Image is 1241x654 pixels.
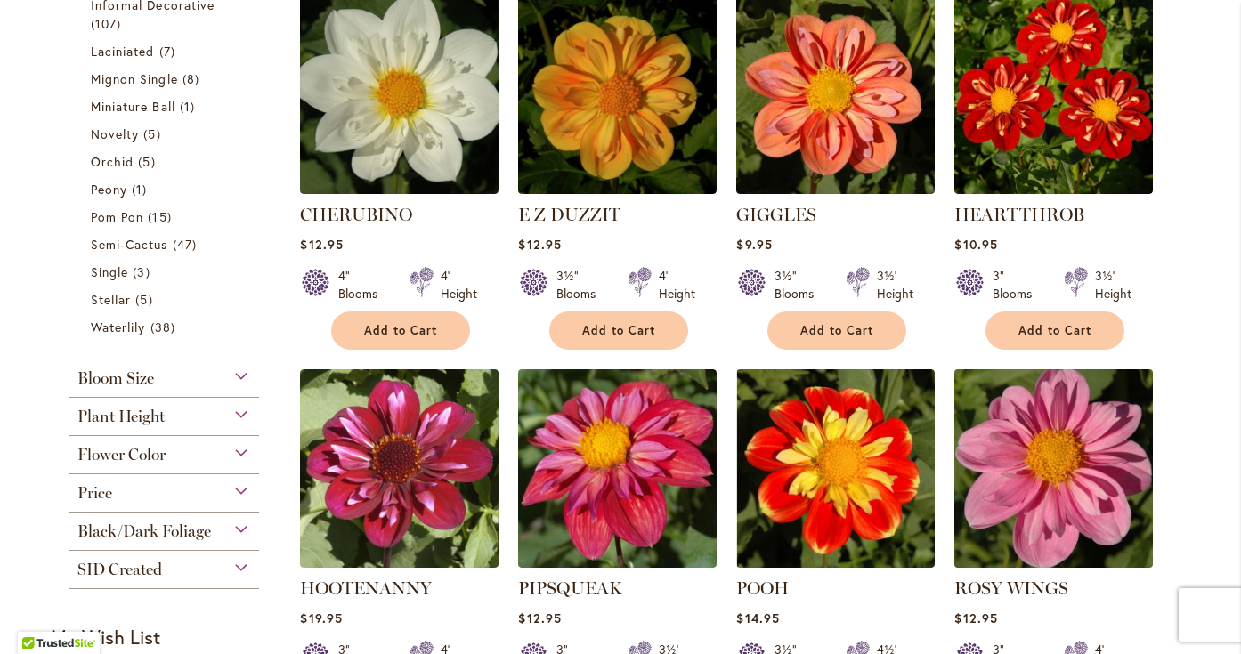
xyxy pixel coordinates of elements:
[77,560,162,579] span: SID Created
[91,180,241,198] a: Peony 1
[1095,267,1131,303] div: 3½' Height
[300,610,342,626] span: $19.95
[91,236,168,253] span: Semi-Cactus
[91,181,127,198] span: Peony
[180,97,199,116] span: 1
[91,290,241,309] a: Stellar 5
[91,43,155,60] span: Laciniated
[736,369,935,568] img: POOH
[518,369,717,568] img: PIPSQUEAK
[736,554,935,571] a: POOH
[91,70,178,87] span: Mignon Single
[77,368,154,388] span: Bloom Size
[143,125,165,143] span: 5
[91,153,134,170] span: Orchid
[736,236,772,253] span: $9.95
[148,207,175,226] span: 15
[338,267,388,303] div: 4" Blooms
[518,554,717,571] a: PIPSQUEAK
[518,577,622,599] a: PIPSQUEAK
[91,14,126,33] span: 107
[91,208,143,225] span: Pom Pon
[518,181,717,198] a: E Z DUZZIT
[300,554,499,571] a: HOOTENANNY
[91,262,241,281] a: Single 3
[954,236,997,253] span: $10.95
[300,577,432,599] a: HOOTENANNY
[518,236,561,253] span: $12.95
[91,97,241,116] a: Miniature Ball 1
[91,291,131,308] span: Stellar
[954,577,1068,599] a: ROSY WINGS
[954,204,1084,225] a: HEARTTHROB
[985,311,1124,350] button: Add to Cart
[51,624,160,650] strong: My Wish List
[91,319,145,335] span: Waterlily
[173,235,201,254] span: 47
[132,180,151,198] span: 1
[133,262,154,281] span: 3
[950,364,1158,572] img: ROSY WINGS
[77,483,112,503] span: Price
[300,236,343,253] span: $12.95
[91,98,175,115] span: Miniature Ball
[736,181,935,198] a: GIGGLES
[182,69,204,88] span: 8
[364,323,437,338] span: Add to Cart
[518,204,620,225] a: E Z DUZZIT
[91,318,241,336] a: Waterlily 38
[150,318,180,336] span: 38
[993,267,1042,303] div: 3" Blooms
[91,42,241,61] a: Laciniated 7
[767,311,906,350] button: Add to Cart
[549,311,688,350] button: Add to Cart
[91,125,241,143] a: Novelty 5
[954,610,997,626] span: $12.95
[300,181,499,198] a: CHERUBINO
[1018,323,1091,338] span: Add to Cart
[736,204,816,225] a: GIGGLES
[556,267,606,303] div: 3½" Blooms
[77,445,166,464] span: Flower Color
[954,554,1153,571] a: ROSY WINGS
[77,407,165,426] span: Plant Height
[736,610,779,626] span: $14.95
[659,267,695,303] div: 4' Height
[582,323,655,338] span: Add to Cart
[77,521,211,541] span: Black/Dark Foliage
[800,323,873,338] span: Add to Cart
[441,267,477,303] div: 4' Height
[91,207,241,226] a: Pom Pon 15
[91,152,241,171] a: Orchid 5
[518,610,561,626] span: $12.95
[159,42,180,61] span: 7
[91,235,241,254] a: Semi-Cactus 47
[736,577,789,599] a: POOH
[91,125,139,142] span: Novelty
[877,267,913,303] div: 3½' Height
[954,181,1153,198] a: HEARTTHROB
[775,267,824,303] div: 3½" Blooms
[135,290,157,309] span: 5
[91,69,241,88] a: Mignon Single 8
[13,591,63,641] iframe: Launch Accessibility Center
[300,204,412,225] a: CHERUBINO
[300,369,499,568] img: HOOTENANNY
[331,311,470,350] button: Add to Cart
[91,263,128,280] span: Single
[138,152,159,171] span: 5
